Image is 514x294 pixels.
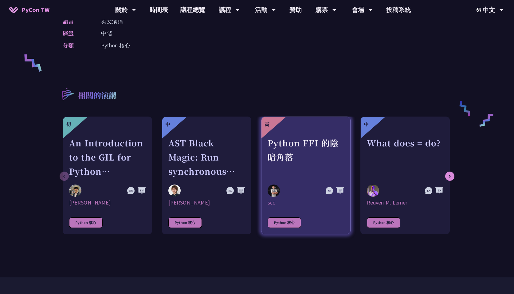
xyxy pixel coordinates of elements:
[168,136,245,178] div: AST Black Magic: Run synchronous Python code on asynchronous Pyodide
[101,41,130,50] p: Python 核心
[268,136,344,178] div: Python FFI 的陰暗角落
[367,136,443,178] div: What does = do?
[162,117,251,234] a: 中 AST Black Magic: Run synchronous Python code on asynchronous Pyodide Yuichiro Tachibana [PERSON...
[63,29,89,38] p: 層級
[268,185,280,197] img: scc
[69,136,146,178] div: An Introduction to the GIL for Python Beginners: Disabling It in Python 3.13 and Leveraging Concu...
[9,7,18,13] img: Home icon of PyCon TW 2025
[168,199,245,206] div: [PERSON_NAME]
[3,2,56,18] a: PyCon TW
[367,185,379,198] img: Reuven M. Lerner
[367,217,400,228] div: Python 核心
[477,8,483,12] img: Locale Icon
[165,121,170,128] div: 中
[268,199,344,206] div: scc
[63,41,89,50] p: 分類
[63,17,89,26] p: 語言
[69,199,146,206] div: [PERSON_NAME]
[101,29,112,38] p: 中階
[69,217,103,228] div: Python 核心
[69,185,81,197] img: Yu Saito
[66,121,71,128] div: 初
[22,5,49,14] span: PyCon TW
[78,90,116,102] p: 相關的演講
[168,185,181,197] img: Yuichiro Tachibana
[265,121,269,128] div: 高
[364,121,369,128] div: 中
[101,17,123,26] p: 英文演講
[268,217,301,228] div: Python 核心
[360,117,450,234] a: 中 What does = do? Reuven M. Lerner Reuven M. Lerner Python 核心
[367,199,443,206] div: Reuven M. Lerner
[63,117,152,234] a: 初 An Introduction to the GIL for Python Beginners: Disabling It in Python 3.13 and Leveraging Con...
[261,117,351,234] a: 高 Python FFI 的陰暗角落 scc scc Python 核心
[168,217,202,228] div: Python 核心
[53,79,82,109] img: r3.8d01567.svg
